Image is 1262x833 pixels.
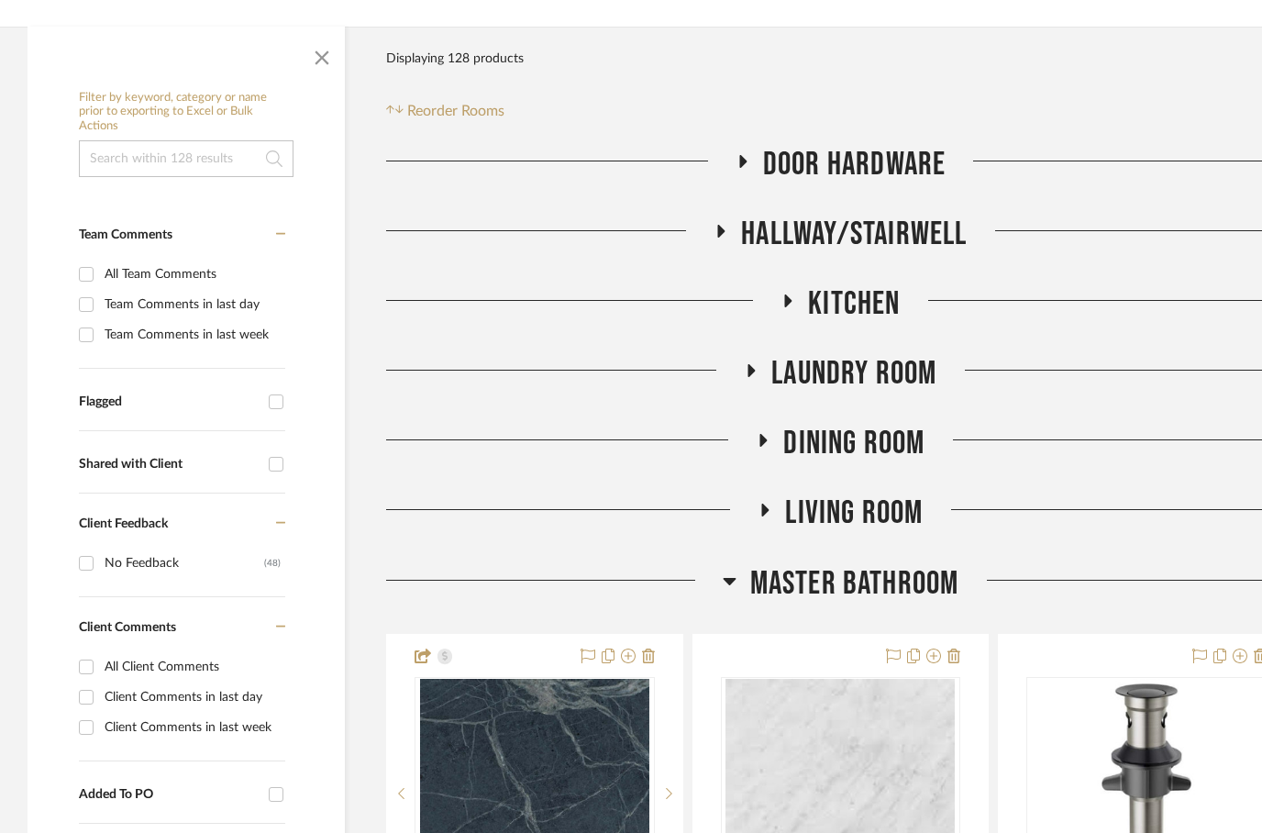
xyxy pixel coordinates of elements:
div: Client Comments in last week [105,713,281,742]
span: Dining Room [783,424,924,463]
span: Hallway/Stairwell [741,215,967,254]
div: Team Comments in last day [105,290,281,319]
span: Living Room [785,494,923,533]
div: Client Comments in last day [105,683,281,712]
span: Team Comments [79,228,172,241]
div: (48) [264,549,281,578]
div: Team Comments in last week [105,320,281,350]
div: Shared with Client [79,457,260,472]
span: Client Comments [79,621,176,634]
span: MASTER BATHROOM [750,564,959,604]
div: No Feedback [105,549,264,578]
span: LAUNDRY ROOM [771,354,936,394]
h6: Filter by keyword, category or name prior to exporting to Excel or Bulk Actions [79,91,293,134]
button: Reorder Rooms [386,100,504,122]
button: Close [304,36,340,72]
div: Flagged [79,394,260,410]
input: Search within 128 results [79,140,293,177]
div: Added To PO [79,787,260,803]
span: Reorder Rooms [407,100,504,122]
span: DOOR HARDWARE [763,145,946,184]
span: Client Feedback [79,517,168,530]
span: KITCHEN [808,284,900,324]
div: All Client Comments [105,652,281,682]
div: All Team Comments [105,260,281,289]
div: Displaying 128 products [386,40,524,77]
